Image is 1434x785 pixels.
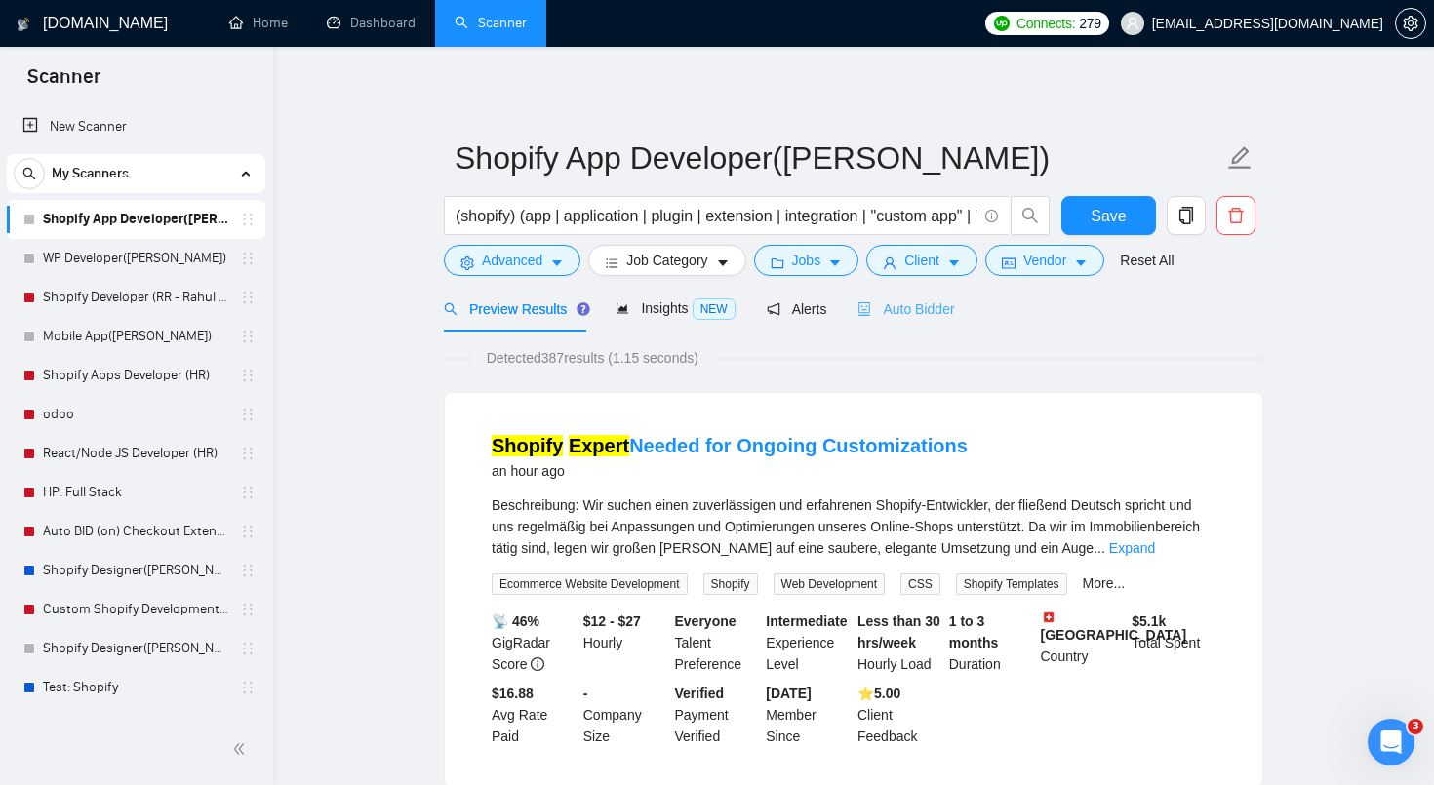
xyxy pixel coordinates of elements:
[1042,610,1056,624] img: 🇨🇭
[1167,196,1206,235] button: copy
[854,683,945,747] div: Client Feedback
[39,238,351,271] p: How can we help?
[260,606,390,684] button: Help
[127,361,182,381] div: • 5h ago
[1395,8,1426,39] button: setting
[575,300,592,318] div: Tooltip anchor
[754,245,859,276] button: folderJobscaret-down
[229,15,288,31] a: homeHome
[531,657,544,671] span: info-circle
[492,459,968,483] div: an hour ago
[456,204,976,228] input: Search Freelance Jobs...
[309,654,340,668] span: Help
[583,613,641,629] b: $12 - $27
[488,610,579,675] div: GigRadar Score
[1126,17,1139,30] span: user
[671,610,763,675] div: Talent Preference
[28,500,362,539] button: Search for help
[336,31,371,66] div: Close
[693,298,736,320] span: NEW
[240,680,256,695] span: holder
[945,610,1037,675] div: Duration
[1091,204,1126,228] span: Save
[766,613,847,629] b: Intermediate
[492,435,968,456] a: Shopify ExpertNeeded for Ongoing Customizations
[43,317,228,356] a: Mobile App([PERSON_NAME])
[240,212,256,227] span: holder
[1109,540,1155,556] a: Expand
[854,610,945,675] div: Hourly Load
[43,239,228,278] a: WP Developer([PERSON_NAME])
[579,610,671,675] div: Hourly
[1011,196,1050,235] button: search
[43,668,228,707] a: Test: Shopify
[857,302,871,316] span: robot
[240,290,256,305] span: holder
[1168,207,1205,224] span: copy
[232,739,252,759] span: double-left
[327,15,416,31] a: dashboardDashboard
[703,573,758,595] span: Shopify
[43,434,228,473] a: React/Node JS Developer (HR)
[994,16,1010,31] img: upwork-logo.png
[792,250,821,271] span: Jobs
[43,356,228,395] a: Shopify Apps Developer (HR)
[283,31,322,70] img: Profile image for Dima
[240,641,256,656] span: holder
[15,167,44,180] span: search
[1408,719,1423,734] span: 3
[162,654,229,668] span: Messages
[985,245,1104,276] button: idcardVendorcaret-down
[1227,145,1253,171] span: edit
[947,255,961,270] span: caret-down
[883,255,896,270] span: user
[240,485,256,500] span: holder
[675,613,737,629] b: Everyone
[28,547,362,604] div: ✅ How To: Connect your agency to [DOMAIN_NAME]
[43,473,228,512] a: HP: Full Stack
[240,251,256,266] span: holder
[1120,250,1174,271] a: Reset All
[43,590,228,629] a: Custom Shopify Development (RR - Radhika R)
[1217,207,1255,224] span: delete
[240,329,256,344] span: holder
[828,255,842,270] span: caret-down
[857,301,954,317] span: Auto Bidder
[444,301,584,317] span: Preview Results
[455,134,1223,182] input: Scanner name...
[492,573,688,595] span: Ecommerce Website Development
[857,613,940,650] b: Less than 30 hrs/week
[87,361,123,381] div: Dima
[1083,575,1126,591] a: More...
[240,407,256,422] span: holder
[616,300,735,316] span: Insights
[904,250,939,271] span: Client
[1395,16,1426,31] a: setting
[240,563,256,578] span: holder
[1037,610,1129,675] div: Country
[1041,610,1187,643] b: [GEOGRAPHIC_DATA]
[40,341,79,380] img: Profile image for Dima
[900,573,940,595] span: CSS
[7,107,265,146] li: New Scanner
[949,613,999,650] b: 1 to 3 months
[455,15,527,31] a: searchScanner
[482,250,542,271] span: Advanced
[40,312,350,333] div: Recent message
[1016,13,1075,34] span: Connects:
[1216,196,1255,235] button: delete
[40,510,158,530] span: Search for help
[246,31,285,70] img: Profile image for Mariia
[1061,196,1156,235] button: Save
[774,573,886,595] span: Web Development
[17,9,30,40] img: logo
[492,494,1215,559] div: Beschreibung: Wir suchen einen zuverlässigen und erfahrenen Shopify-Entwickler, der fließend Deut...
[14,158,45,189] button: search
[40,445,326,465] div: We typically reply in under a minute
[767,302,780,316] span: notification
[240,368,256,383] span: holder
[39,138,351,238] p: Hi [EMAIL_ADDRESS][DOMAIN_NAME] 👋
[488,683,579,747] div: Avg Rate Paid
[22,107,250,146] a: New Scanner
[616,301,629,315] span: area-chart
